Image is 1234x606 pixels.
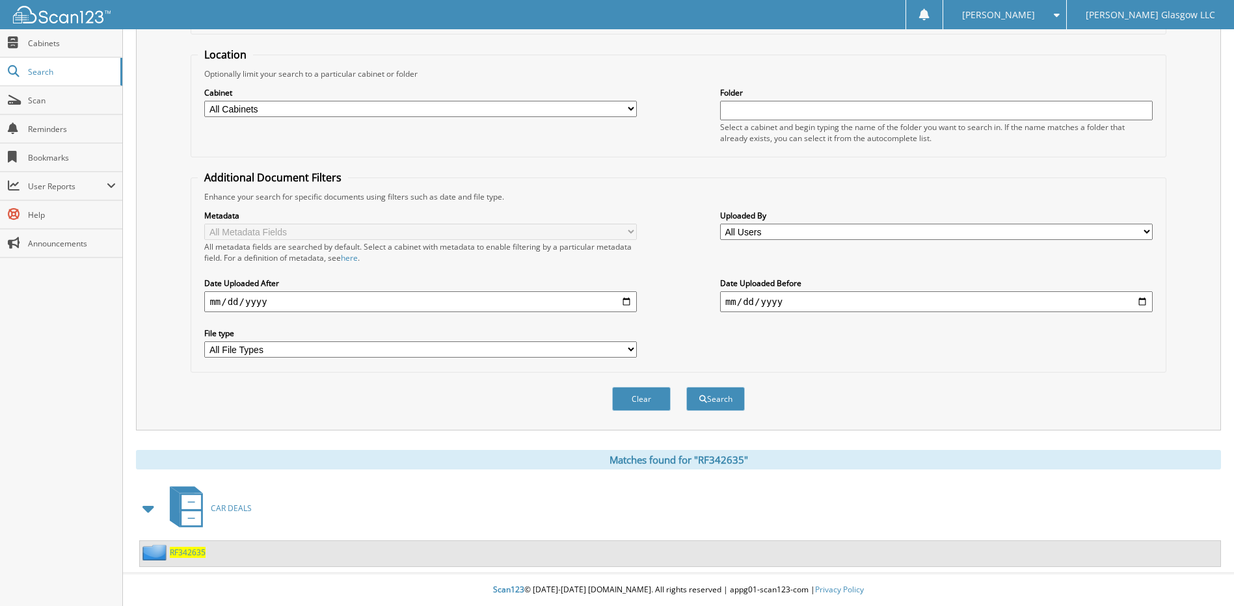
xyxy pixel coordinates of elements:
iframe: Chat Widget [1169,544,1234,606]
label: File type [204,328,637,339]
label: Date Uploaded Before [720,278,1153,289]
button: Clear [612,387,671,411]
label: Folder [720,87,1153,98]
a: RF342635 [170,547,206,558]
span: Reminders [28,124,116,135]
div: Enhance your search for specific documents using filters such as date and file type. [198,191,1159,202]
span: Help [28,209,116,220]
legend: Location [198,47,253,62]
button: Search [686,387,745,411]
span: Search [28,66,114,77]
span: [PERSON_NAME] [962,11,1035,19]
a: Privacy Policy [815,584,864,595]
span: Scan [28,95,116,106]
span: User Reports [28,181,107,192]
div: All metadata fields are searched by default. Select a cabinet with metadata to enable filtering b... [204,241,637,263]
label: Cabinet [204,87,637,98]
span: CAR DEALS [211,503,252,514]
label: Date Uploaded After [204,278,637,289]
div: © [DATE]-[DATE] [DOMAIN_NAME]. All rights reserved | appg01-scan123-com | [123,574,1234,606]
span: [PERSON_NAME] Glasgow LLC [1086,11,1215,19]
img: scan123-logo-white.svg [13,6,111,23]
img: folder2.png [142,544,170,560]
div: Optionally limit your search to a particular cabinet or folder [198,68,1159,79]
label: Uploaded By [720,210,1153,221]
a: here [341,252,358,263]
a: CAR DEALS [162,482,252,534]
span: Cabinets [28,38,116,49]
input: end [720,291,1153,312]
span: Bookmarks [28,152,116,163]
legend: Additional Document Filters [198,170,348,185]
label: Metadata [204,210,637,221]
span: Scan123 [493,584,524,595]
div: Matches found for "RF342635" [136,450,1221,469]
input: start [204,291,637,312]
div: Select a cabinet and begin typing the name of the folder you want to search in. If the name match... [720,122,1153,144]
span: Announcements [28,238,116,249]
